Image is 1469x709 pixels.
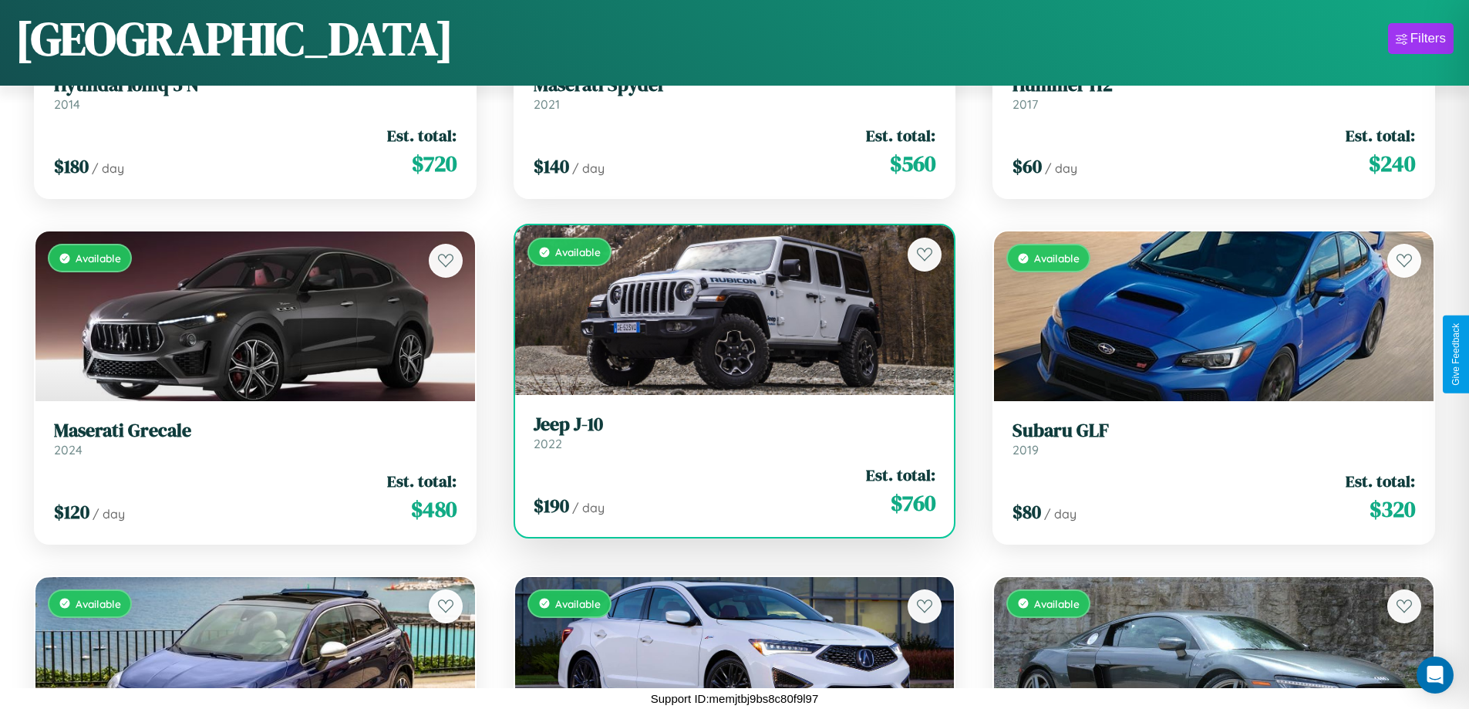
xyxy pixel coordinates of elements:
span: Available [1034,252,1080,265]
a: Jeep J-102022 [534,414,936,451]
span: Est. total: [1346,124,1415,147]
a: Subaru GLF2019 [1012,420,1415,457]
span: Available [1034,597,1080,610]
span: / day [572,500,605,515]
span: $ 320 [1370,494,1415,525]
span: Est. total: [866,124,935,147]
span: Available [555,245,601,258]
span: $ 120 [54,499,89,525]
span: / day [572,160,605,176]
h3: Subaru GLF [1012,420,1415,442]
span: Est. total: [387,124,457,147]
span: / day [1044,506,1076,522]
span: $ 80 [1012,499,1041,525]
a: Hummer H22017 [1012,74,1415,112]
span: $ 180 [54,154,89,179]
span: $ 720 [412,148,457,179]
span: Available [555,597,601,610]
div: Filters [1410,31,1446,46]
span: 2022 [534,436,562,451]
span: 2024 [54,442,83,457]
span: $ 480 [411,494,457,525]
h1: [GEOGRAPHIC_DATA] [15,7,453,70]
span: Est. total: [1346,470,1415,492]
span: / day [92,160,124,176]
h3: Hummer H2 [1012,74,1415,96]
h3: Hyundai Ioniq 5 N [54,74,457,96]
span: $ 760 [891,488,935,518]
a: Maserati Spyder2021 [534,74,936,112]
span: Available [76,252,121,265]
span: / day [93,506,125,522]
span: $ 240 [1369,148,1415,179]
h3: Jeep J-10 [534,414,936,436]
span: 2017 [1012,96,1038,112]
h3: Maserati Spyder [534,74,936,96]
span: $ 140 [534,154,569,179]
span: $ 560 [890,148,935,179]
button: Filters [1388,23,1454,54]
span: 2019 [1012,442,1039,457]
span: 2014 [54,96,80,112]
div: Open Intercom Messenger [1417,657,1454,694]
span: / day [1045,160,1077,176]
span: Est. total: [387,470,457,492]
span: 2021 [534,96,560,112]
a: Maserati Grecale2024 [54,420,457,457]
span: $ 190 [534,493,569,518]
span: $ 60 [1012,154,1042,179]
div: Give Feedback [1450,323,1461,386]
span: Available [76,597,121,610]
a: Hyundai Ioniq 5 N2014 [54,74,457,112]
span: Est. total: [866,464,935,486]
h3: Maserati Grecale [54,420,457,442]
p: Support ID: memjtbj9bs8c80f9l97 [651,688,819,709]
